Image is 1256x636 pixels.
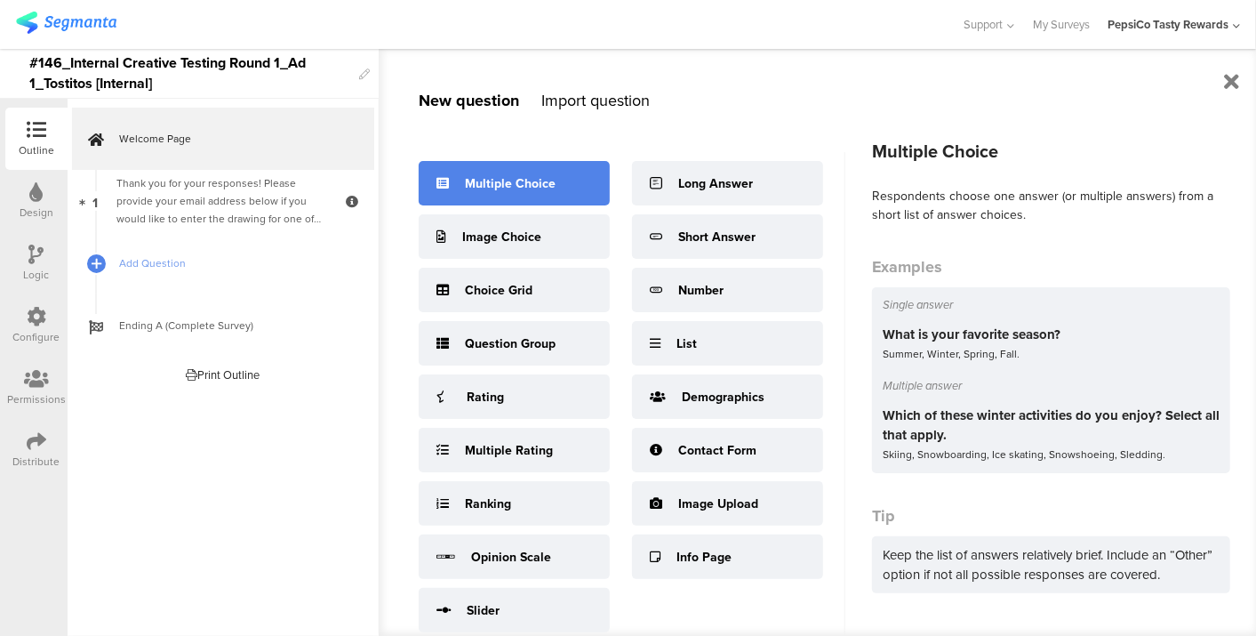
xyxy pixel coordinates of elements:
div: Rating [467,388,504,407]
div: Question Group [465,334,556,353]
span: Add Question [119,254,347,272]
div: Opinion Scale [471,548,551,567]
div: Info Page [676,548,732,567]
div: Which of these winter activities do you enjoy? Select all that apply. [883,406,1220,445]
a: Welcome Page [72,108,374,170]
div: Contact Form [678,441,756,460]
div: Single answer [883,296,1220,313]
div: Image Choice [462,228,541,246]
div: Demographics [682,388,764,407]
span: Welcome Page [119,130,347,148]
div: Slider [467,601,500,620]
div: Logic [24,267,50,283]
div: Permissions [7,391,66,407]
span: 1 [93,191,99,211]
div: Image Upload [678,495,758,513]
div: Tip [872,504,1230,527]
div: Outline [19,142,54,158]
div: Multiple Choice [465,174,556,193]
span: Support [964,16,1004,33]
div: Short Answer [678,228,756,246]
div: Multiple answer [883,377,1220,394]
div: Summer, Winter, Spring, Fall. [883,344,1220,364]
div: Thank you for your responses! Please provide your email address below if you would like to enter ... [116,174,329,228]
div: Distribute [13,454,60,470]
div: Print Outline [187,366,260,383]
div: Multiple Choice [872,138,1230,165]
div: Multiple Rating [465,441,553,460]
div: Long Answer [678,174,753,193]
div: Respondents choose one answer (or multiple answers) from a short list of answer choices. [872,187,1230,224]
div: Skiing, Snowboarding, Ice skating, Snowshoeing, Sledding. [883,445,1220,464]
a: 1 Thank you for your responses! Please provide your email address below if you would like to ente... [72,170,374,232]
div: Ranking [465,495,511,513]
img: segmanta logo [16,12,116,34]
div: Keep the list of answers relatively brief. Include an “Other” option if not all possible response... [872,536,1230,593]
div: #146_Internal Creative Testing Round 1_Ad 1_Tostitos [Internal] [29,49,350,98]
div: Design [20,205,53,221]
span: Ending A (Complete Survey) [119,317,347,334]
div: What is your favorite season? [883,325,1220,344]
div: Import question [541,89,650,112]
div: List [676,334,697,353]
div: Examples [872,255,1230,278]
div: New question [419,89,519,112]
div: PepsiCo Tasty Rewards [1108,16,1228,33]
div: Choice Grid [465,281,532,300]
div: Configure [13,329,60,345]
a: Ending A (Complete Survey) [72,294,374,357]
div: Number [678,281,724,300]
